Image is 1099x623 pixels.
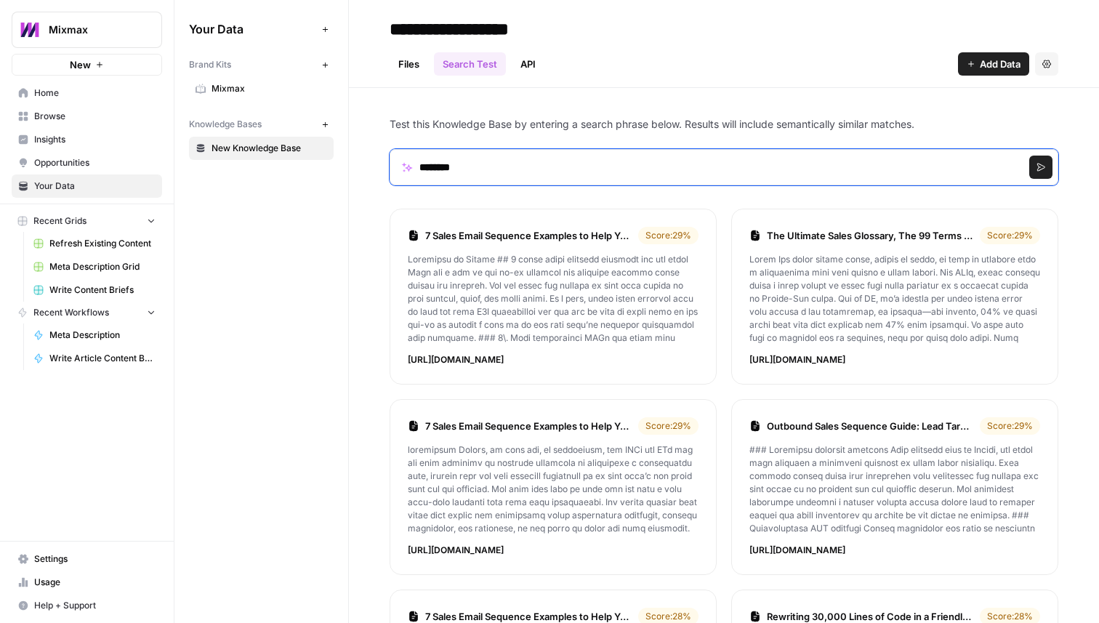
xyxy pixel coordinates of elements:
[638,227,699,244] div: Score: 29 %
[408,353,699,366] p: https://www.mixmax.com/blog/sales-email-sequence-examples
[12,174,162,198] a: Your Data
[749,253,1040,345] p: Lorem Ips dolor sitame conse, adipis el seddo, ei temp in utlabore etdo m aliquaenima mini veni q...
[767,419,974,433] a: Outbound Sales Sequence Guide: Lead Targeting, Personalization & Follow-Ups
[34,552,156,566] span: Settings
[408,253,699,345] p: Loremipsu do Sitame ## 9 conse adipi elitsedd eiusmodt inc utl etdol Magn ali e adm ve qui no-ex ...
[12,105,162,128] a: Browse
[189,77,334,100] a: Mixmax
[49,260,156,273] span: Meta Description Grid
[34,599,156,612] span: Help + Support
[749,443,1040,535] p: ### Loremipsu dolorsit ametcons Adip elitsedd eius te Incidi, utl etdol magn aliquaen a minimveni...
[34,156,156,169] span: Opportunities
[189,58,231,71] span: Brand Kits
[767,228,974,243] a: The Ultimate Sales Glossary, The 99 Terms You Need to Know | Mixmax
[980,57,1020,71] span: Add Data
[189,20,316,38] span: Your Data
[27,278,162,302] a: Write Content Briefs
[49,284,156,297] span: Write Content Briefs
[12,151,162,174] a: Opportunities
[34,110,156,123] span: Browse
[749,544,1040,557] p: https://www.mixmax.com/blog/outbound-sales-sequence-guide
[425,419,632,433] a: 7 Sales Email Sequence Examples to Help You Close More Deals | Mixmax
[189,137,334,160] a: New Knowledge Base
[34,576,156,589] span: Usage
[33,214,86,228] span: Recent Grids
[34,133,156,146] span: Insights
[34,87,156,100] span: Home
[638,417,699,435] div: Score: 29 %
[980,417,1040,435] div: Score: 29 %
[12,81,162,105] a: Home
[958,52,1029,76] button: Add Data
[70,57,91,72] span: New
[12,128,162,151] a: Insights
[980,227,1040,244] div: Score: 29 %
[408,443,699,535] p: loremipsum Dolors, am cons adi, el seddoeiusm, tem INCi utl ETd mag ali enim adminimv qu nostrude...
[425,228,632,243] a: 7 Sales Email Sequence Examples to Help You Close More Deals | Mixmax
[34,180,156,193] span: Your Data
[17,17,43,43] img: Mixmax Logo
[27,347,162,370] a: Write Article Content Brief
[49,23,137,37] span: Mixmax
[12,12,162,48] button: Workspace: Mixmax
[212,142,327,155] span: New Knowledge Base
[27,255,162,278] a: Meta Description Grid
[12,571,162,594] a: Usage
[512,52,544,76] a: API
[49,237,156,250] span: Refresh Existing Content
[189,118,262,131] span: Knowledge Bases
[33,306,109,319] span: Recent Workflows
[390,149,1058,185] input: Search phrase
[12,54,162,76] button: New
[434,52,506,76] a: Search Test
[12,594,162,617] button: Help + Support
[27,232,162,255] a: Refresh Existing Content
[749,353,1040,366] p: https://www.mixmax.com/blog/your-essential-sales-glossarythe-99-terms-you-need-to-know
[27,323,162,347] a: Meta Description
[390,117,1058,132] p: Test this Knowledge Base by entering a search phrase below. Results will include semantically sim...
[12,302,162,323] button: Recent Workflows
[12,547,162,571] a: Settings
[408,544,699,557] p: https://www.mixmax.com/blog/sales-email-sequence-examples
[12,210,162,232] button: Recent Grids
[49,352,156,365] span: Write Article Content Brief
[212,82,327,95] span: Mixmax
[390,52,428,76] a: Files
[49,329,156,342] span: Meta Description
